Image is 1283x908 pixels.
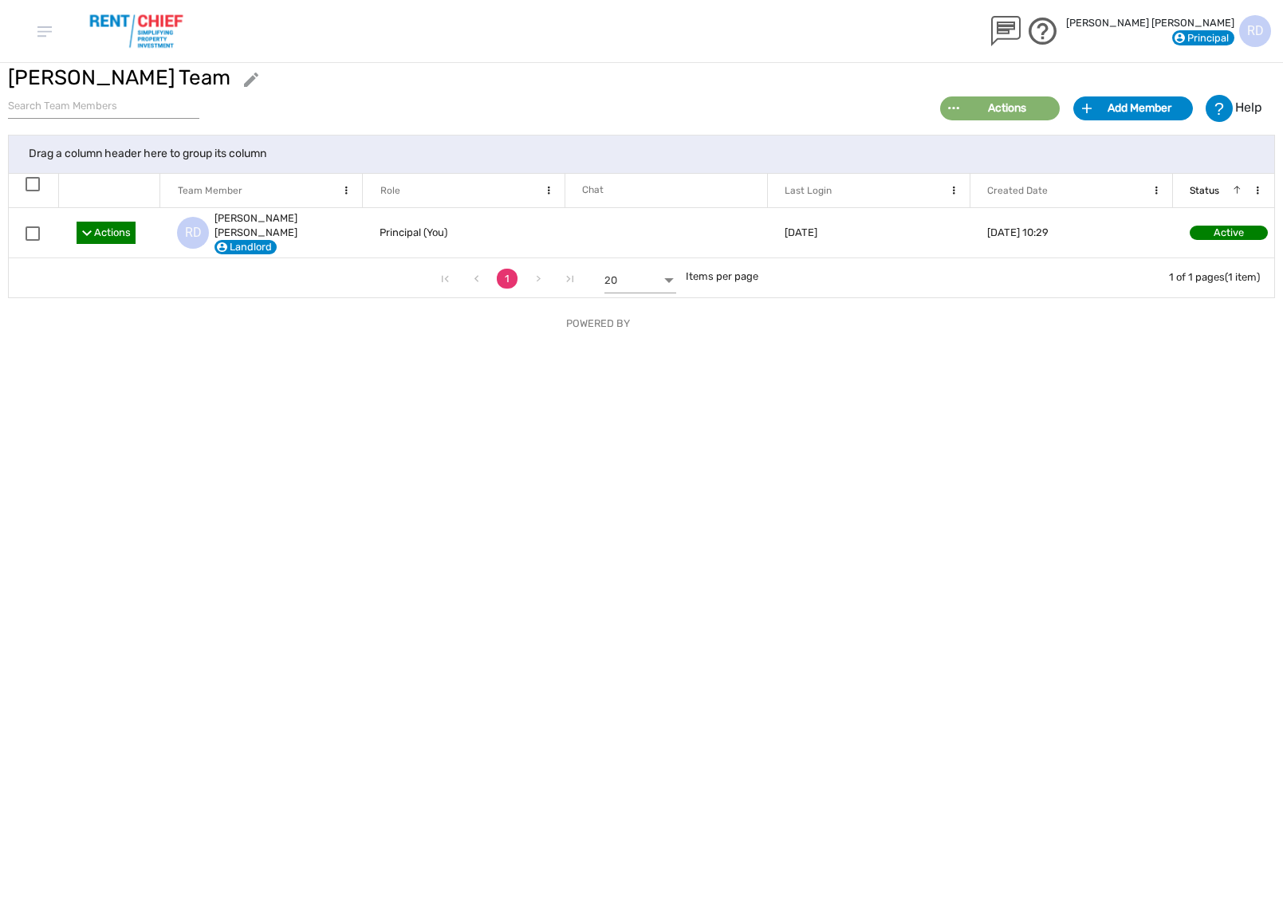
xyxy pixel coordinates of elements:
[1239,15,1271,47] div: R D
[948,107,959,110] img: Actions
[9,135,1274,173] div: Drag a column header here to group its column
[785,226,817,238] time: [DATE]
[94,226,131,240] span: Actions
[8,65,230,90] h1: [PERSON_NAME] Team
[69,316,630,335] div: Powered by
[9,208,59,257] td: checkbox
[1025,18,1061,45] img: Help
[1206,95,1233,122] img: help_icon.87286d6c.svg
[528,266,549,289] div: Go to next page
[160,208,363,257] td: Richard Dowling column header Team Member
[237,68,265,94] img: bs+AHY5qAig8xwnAAAAAElFTkSuQmCC
[1073,96,1193,120] button: AddAdd Member
[8,94,199,118] input: Search Team Members
[582,184,604,195] span: Chat
[939,96,1061,121] button: Actions dropdownbutton
[219,241,272,253] span: Landlord
[214,211,357,240] div: [PERSON_NAME] [PERSON_NAME]
[1092,100,1187,116] div: Add Member
[435,266,456,289] div: Go to first page
[970,208,1173,257] td: 28/03/2023 10:29 column header Created Date
[37,26,52,37] img: 3gzNwCKohTBo4hQtAAAAABJRU5ErkJggg==
[1173,208,1274,257] td: Active is template cell column header Status
[363,208,565,257] td: Principal (You) is template cell column header Role
[177,217,209,249] div: R D
[1082,104,1092,113] img: Add
[686,270,758,282] span: Items per page
[178,185,242,196] span: Team Member
[1177,32,1229,44] span: Principal
[940,96,1060,120] button: ActionsActions
[380,185,400,196] span: Role
[1169,258,1274,293] div: 1 of 1 pages (1 item)
[559,266,580,289] div: Go to last page
[1235,98,1262,117] span: Help
[959,100,1055,116] div: Actions
[1190,185,1219,196] span: Status
[565,208,768,257] td: column header Chat
[82,230,92,236] img: icon_down_chevron.484d28a2.svg
[1175,33,1185,43] img: user_account.c50afb19.svg
[987,185,1048,196] span: Created Date
[466,266,487,289] div: Go to previous page
[785,185,832,196] span: Last Login
[497,269,518,289] a: Goto Page 1
[1225,271,1260,283] span: (1 item)
[217,242,227,253] img: user_account.c50afb19.svg
[768,208,970,257] td: .td0a218fc-74c6-4cf1-baa6-e9af0e0653ea { color: #fff; background: #222; border: 1px solid transpa...
[1169,271,1225,283] span: 1 of 1 pages
[1066,15,1234,30] div: [PERSON_NAME] [PERSON_NAME]
[1190,226,1268,240] div: Active
[987,16,1025,46] img: Chat
[59,208,160,257] td: column header
[76,225,136,241] button: Actions dropdownbutton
